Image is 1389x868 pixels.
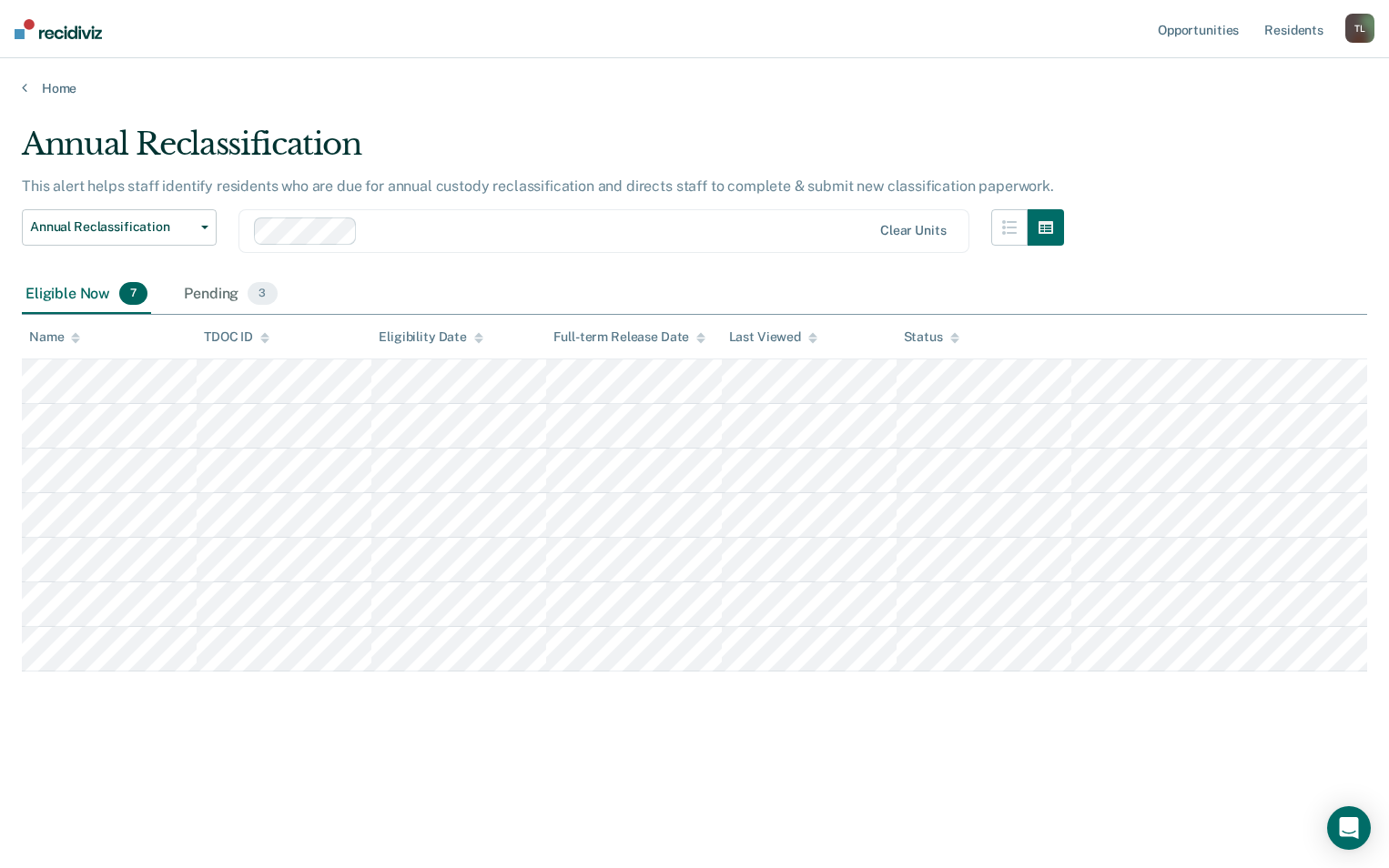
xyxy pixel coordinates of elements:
[1345,14,1374,43] div: T L
[180,275,280,315] div: Pending3
[22,126,1064,177] div: Annual Reclassification
[904,329,959,345] div: Status
[729,329,817,345] div: Last Viewed
[29,329,80,345] div: Name
[379,329,483,345] div: Eligibility Date
[15,19,102,39] img: Recidiviz
[248,282,277,306] span: 3
[880,223,947,238] div: Clear units
[204,329,269,345] div: TDOC ID
[1327,806,1371,850] div: Open Intercom Messenger
[119,282,147,306] span: 7
[22,275,151,315] div: Eligible Now7
[22,209,217,246] button: Annual Reclassification
[1345,14,1374,43] button: TL
[22,80,1367,96] a: Home
[553,329,705,345] div: Full-term Release Date
[30,219,194,235] span: Annual Reclassification
[22,177,1054,195] p: This alert helps staff identify residents who are due for annual custody reclassification and dir...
